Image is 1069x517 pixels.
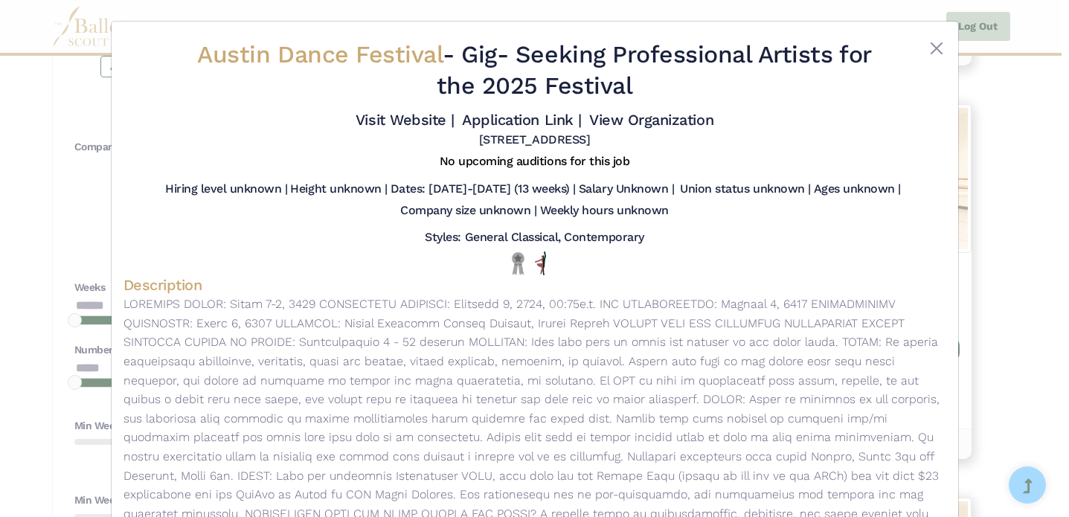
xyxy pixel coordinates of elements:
[400,203,536,219] h5: Company size unknown |
[579,182,674,197] h5: Salary Unknown |
[165,182,287,197] h5: Hiring level unknown |
[535,251,546,275] img: All
[680,182,810,197] h5: Union status unknown |
[192,39,878,101] h2: - - Seeking Professional Artists for the 2025 Festival
[197,40,443,68] span: Austin Dance Festival
[425,230,643,245] h5: Styles: General Classical, Contemporary
[290,182,387,197] h5: Height unknown |
[509,251,527,274] img: Local
[479,132,590,148] h5: [STREET_ADDRESS]
[589,111,713,129] a: View Organization
[356,111,455,129] a: Visit Website |
[123,275,946,295] h4: Description
[928,39,946,57] button: Close
[462,111,581,129] a: Application Link |
[814,182,901,197] h5: Ages unknown |
[461,40,497,68] span: Gig
[440,154,630,170] h5: No upcoming auditions for this job
[540,203,669,219] h5: Weekly hours unknown
[391,182,576,197] h5: Dates: [DATE]-[DATE] (13 weeks) |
